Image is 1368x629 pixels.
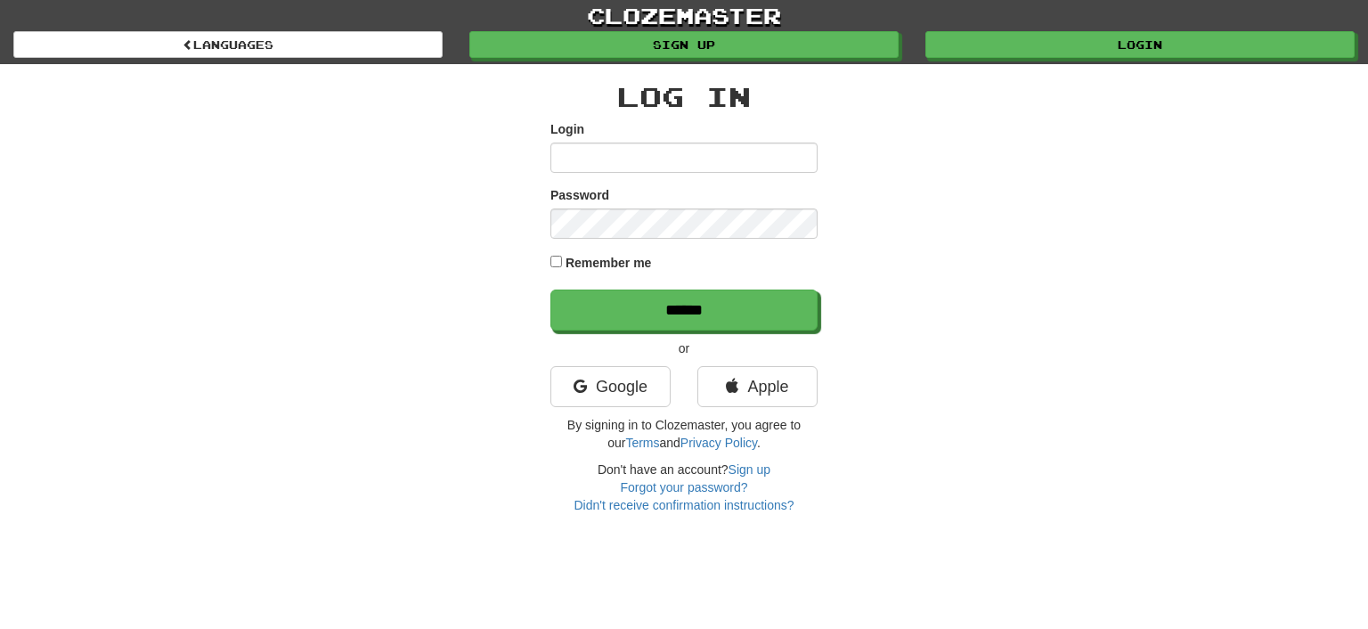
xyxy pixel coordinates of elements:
[550,416,818,452] p: By signing in to Clozemaster, you agree to our and .
[625,436,659,450] a: Terms
[550,186,609,204] label: Password
[13,31,443,58] a: Languages
[574,498,794,512] a: Didn't receive confirmation instructions?
[550,339,818,357] p: or
[550,82,818,111] h2: Log In
[697,366,818,407] a: Apple
[925,31,1355,58] a: Login
[620,480,747,494] a: Forgot your password?
[729,462,770,477] a: Sign up
[550,120,584,138] label: Login
[469,31,899,58] a: Sign up
[566,254,652,272] label: Remember me
[550,461,818,514] div: Don't have an account?
[550,366,671,407] a: Google
[680,436,757,450] a: Privacy Policy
